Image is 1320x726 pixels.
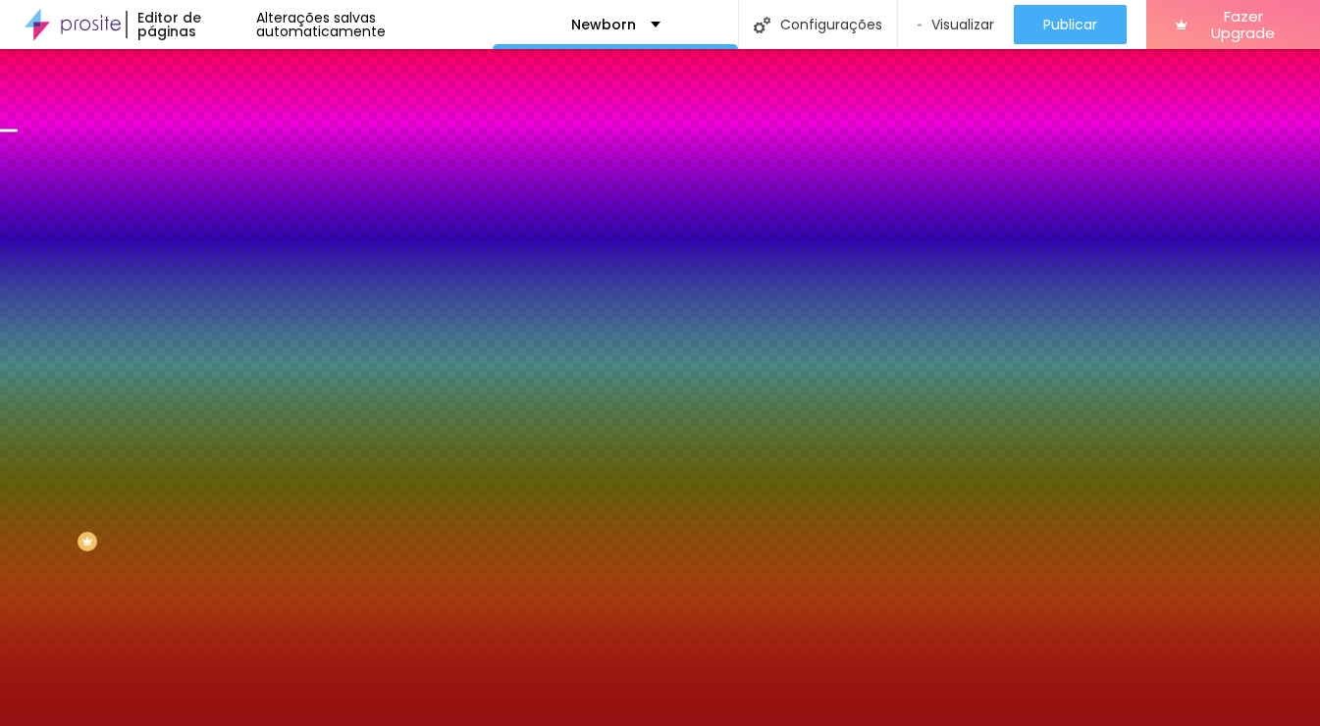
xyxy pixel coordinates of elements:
button: Publicar [1014,5,1127,44]
span: Visualizar [931,17,994,32]
img: Icone [754,17,770,33]
img: view-1.svg [918,17,921,33]
p: Newborn [571,18,636,31]
span: Publicar [1043,17,1097,32]
div: Alterações salvas automaticamente [256,11,493,38]
div: Editor de páginas [126,11,256,38]
button: Visualizar [898,5,1013,44]
span: Fazer Upgrade [1195,8,1291,42]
